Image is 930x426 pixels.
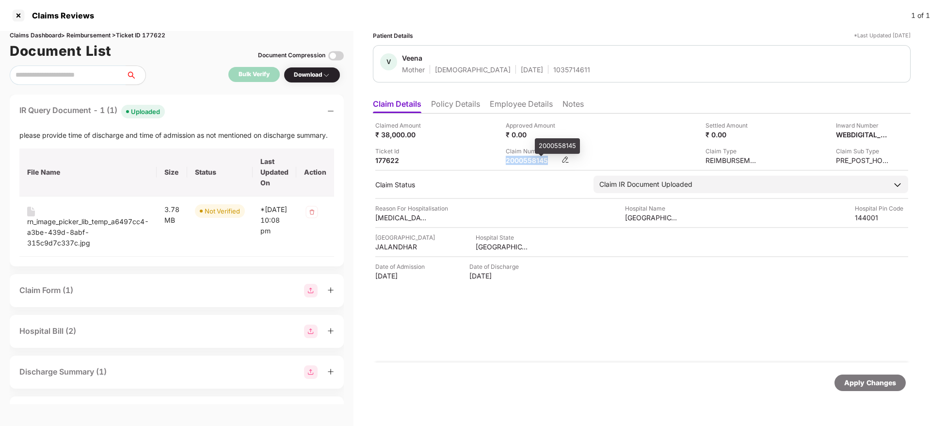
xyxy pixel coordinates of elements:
[625,204,678,213] div: Hospital Name
[375,121,429,130] div: Claimed Amount
[506,147,569,156] div: Claim Number
[205,206,240,216] div: Not Verified
[375,271,429,280] div: [DATE]
[855,213,908,222] div: 144001
[375,147,429,156] div: Ticket Id
[304,365,318,379] img: svg+xml;base64,PHN2ZyBpZD0iR3JvdXBfMjg4MTMiIGRhdGEtbmFtZT0iR3JvdXAgMjg4MTMiIHhtbG5zPSJodHRwOi8vd3...
[562,99,584,113] li: Notes
[131,107,160,116] div: Uploaded
[304,325,318,338] img: svg+xml;base64,PHN2ZyBpZD0iR3JvdXBfMjg4MTMiIGRhdGEtbmFtZT0iR3JvdXAgMjg4MTMiIHhtbG5zPSJodHRwOi8vd3...
[328,48,344,64] img: svg+xml;base64,PHN2ZyBpZD0iVG9nZ2xlLTMyeDMyIiB4bWxucz0iaHR0cDovL3d3dy53My5vcmcvMjAwMC9zdmciIHdpZH...
[304,204,320,220] img: svg+xml;base64,PHN2ZyB4bWxucz0iaHR0cDovL3d3dy53My5vcmcvMjAwMC9zdmciIHdpZHRoPSIzMiIgaGVpZ2h0PSIzMi...
[164,204,179,226] div: 3.78 MB
[521,65,543,74] div: [DATE]
[380,53,397,70] div: V
[706,156,759,165] div: REIMBURSEMENT
[431,99,480,113] li: Policy Details
[26,11,94,20] div: Claims Reviews
[625,213,678,222] div: [GEOGRAPHIC_DATA]
[375,262,429,271] div: Date of Admission
[375,233,435,242] div: [GEOGRAPHIC_DATA]
[706,147,759,156] div: Claim Type
[506,156,559,165] div: 2000558145
[854,31,911,40] div: *Last Updated [DATE]
[836,156,889,165] div: PRE_POST_HOSPITALIZATION_REIMBURSEMENT
[304,284,318,297] img: svg+xml;base64,PHN2ZyBpZD0iR3JvdXBfMjg4MTMiIGRhdGEtbmFtZT0iR3JvdXAgMjg4MTMiIHhtbG5zPSJodHRwOi8vd3...
[469,271,523,280] div: [DATE]
[19,366,107,378] div: Discharge Summary (1)
[506,121,559,130] div: Approved Amount
[476,233,529,242] div: Hospital State
[126,66,146,85] button: search
[535,138,580,154] div: 2000558145
[327,108,334,115] span: minus
[322,71,330,79] img: svg+xml;base64,PHN2ZyBpZD0iRHJvcGRvd24tMzJ4MzIiIHhtbG5zPSJodHRwOi8vd3d3LnczLm9yZy8yMDAwL3N2ZyIgd2...
[375,156,429,165] div: 177622
[373,99,421,113] li: Claim Details
[19,104,165,118] div: IR Query Document - 1 (1)
[258,51,325,60] div: Document Compression
[10,31,344,40] div: Claims Dashboard > Reimbursement > Ticket ID 177622
[844,377,896,388] div: Apply Changes
[327,368,334,375] span: plus
[260,204,289,236] div: *[DATE] 10:08 pm
[490,99,553,113] li: Employee Details
[506,130,559,139] div: ₹ 0.00
[19,148,157,197] th: File Name
[27,207,35,216] img: svg+xml;base64,PHN2ZyB4bWxucz0iaHR0cDovL3d3dy53My5vcmcvMjAwMC9zdmciIHdpZHRoPSIxNiIgaGVpZ2h0PSIyMC...
[239,70,270,79] div: Bulk Verify
[706,121,759,130] div: Settled Amount
[375,204,448,213] div: Reason For Hospitalisation
[402,65,425,74] div: Mother
[561,156,569,164] img: svg+xml;base64,PHN2ZyBpZD0iRWRpdC0zMngzMiIgeG1sbnM9Imh0dHA6Ly93d3cudzMub3JnLzIwMDAvc3ZnIiB3aWR0aD...
[294,70,330,80] div: Download
[553,65,590,74] div: 1035714611
[375,242,429,251] div: JALANDHAR
[476,242,529,251] div: [GEOGRAPHIC_DATA]
[327,287,334,294] span: plus
[126,71,145,79] span: search
[10,40,112,62] h1: Document List
[19,130,334,141] div: please provide time of discharge and time of admission as not mentioned on discharge summary.
[435,65,511,74] div: [DEMOGRAPHIC_DATA]
[19,284,73,296] div: Claim Form (1)
[253,148,296,197] th: Last Updated On
[19,325,76,337] div: Hospital Bill (2)
[375,180,584,189] div: Claim Status
[327,328,334,334] span: plus
[375,130,429,139] div: ₹ 38,000.00
[296,148,334,197] th: Action
[375,213,429,222] div: [MEDICAL_DATA] and pain Abdomen
[373,31,413,40] div: Patient Details
[836,130,889,139] div: WEBDIGITAL_2403501
[402,53,422,63] div: Veena
[706,130,759,139] div: ₹ 0.00
[855,204,908,213] div: Hospital Pin Code
[27,216,149,248] div: rn_image_picker_lib_temp_a6497cc4-a3be-439d-8abf-315c9d7c337c.jpg
[599,179,692,190] div: Claim IR Document Uploaded
[836,121,889,130] div: Inward Number
[469,262,523,271] div: Date of Discharge
[893,180,902,190] img: downArrowIcon
[911,10,930,21] div: 1 of 1
[836,147,889,156] div: Claim Sub Type
[157,148,187,197] th: Size
[187,148,253,197] th: Status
